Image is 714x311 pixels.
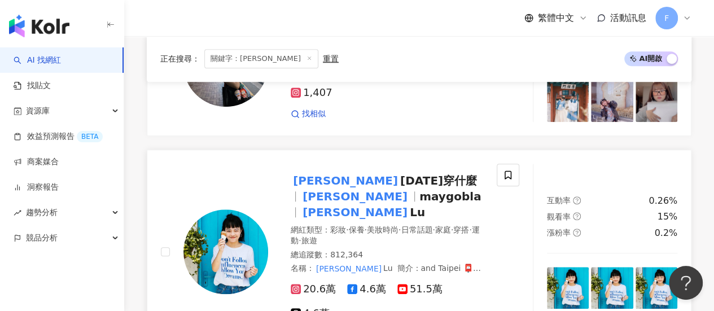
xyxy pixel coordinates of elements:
[610,12,646,23] span: 活動訊息
[347,283,386,295] span: 4.6萬
[636,80,677,121] img: post-image
[591,267,633,309] img: post-image
[14,80,51,91] a: 找貼文
[14,209,21,217] span: rise
[451,225,453,234] span: ·
[301,236,317,245] span: 旅遊
[14,55,61,66] a: searchAI 找網紅
[291,264,392,273] span: 名稱 ：
[323,55,339,64] div: 重置
[410,205,425,219] span: Lu
[14,131,103,142] a: 效益預測報告BETA
[364,225,366,234] span: ·
[401,225,432,234] span: 日常話題
[669,266,703,300] iframe: Help Scout Beacon - Open
[348,225,364,234] span: 保養
[291,283,336,295] span: 20.6萬
[291,87,332,99] span: 1,407
[204,50,318,69] span: 關鍵字：[PERSON_NAME]
[383,264,392,273] span: Lu
[183,209,268,294] img: KOL Avatar
[302,108,326,120] span: 找相似
[291,225,483,247] div: 網紅類型 ：
[547,228,571,237] span: 漲粉率
[573,196,581,204] span: question-circle
[435,225,451,234] span: 家庭
[453,225,469,234] span: 穿搭
[291,172,400,190] mark: [PERSON_NAME]
[400,174,477,187] span: [DATE]穿什麼
[314,262,383,275] mark: [PERSON_NAME]
[14,182,59,193] a: 洞察報告
[160,55,200,64] span: 正在搜尋 ：
[291,273,312,286] mark: meg
[398,225,401,234] span: ·
[573,212,581,220] span: question-circle
[291,249,483,261] div: 總追蹤數 ： 812,364
[547,212,571,221] span: 觀看率
[432,225,435,234] span: ·
[547,80,589,121] img: post-image
[14,156,59,168] a: 商案媒合
[300,187,410,205] mark: [PERSON_NAME]
[397,283,443,295] span: 51.5萬
[538,12,574,24] span: 繁體中文
[664,12,669,24] span: F
[573,229,581,236] span: question-circle
[291,108,326,120] a: 找相似
[9,15,69,37] img: logo
[547,267,589,309] img: post-image
[654,227,677,239] div: 0.2%
[26,200,58,225] span: 趨勢分析
[636,267,677,309] img: post-image
[299,236,301,245] span: ·
[26,98,50,124] span: 資源庫
[420,264,480,273] span: and Taipei ​📮
[649,195,677,207] div: 0.26%
[367,225,398,234] span: 美妝時尚
[346,225,348,234] span: ·
[330,225,346,234] span: 彩妝
[469,225,471,234] span: ·
[419,190,481,203] span: maygobla
[547,196,571,205] span: 互動率
[300,203,410,221] mark: [PERSON_NAME]
[591,80,633,121] img: post-image
[26,225,58,251] span: 競品分析
[657,211,677,223] div: 15%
